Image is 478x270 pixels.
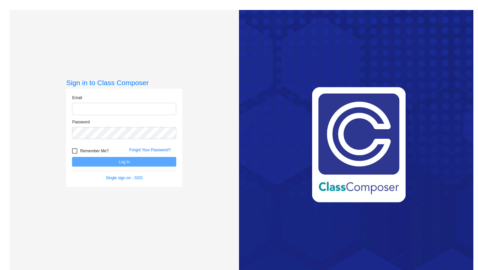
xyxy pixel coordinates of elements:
label: Password [72,119,90,125]
h3: Sign in to Class Composer [66,78,182,87]
a: Forgot Your Password? [129,148,171,152]
label: Email [72,95,82,101]
button: Log In [72,157,176,167]
a: Single sign on - SSO [106,176,143,180]
span: Remember Me? [80,147,109,155]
